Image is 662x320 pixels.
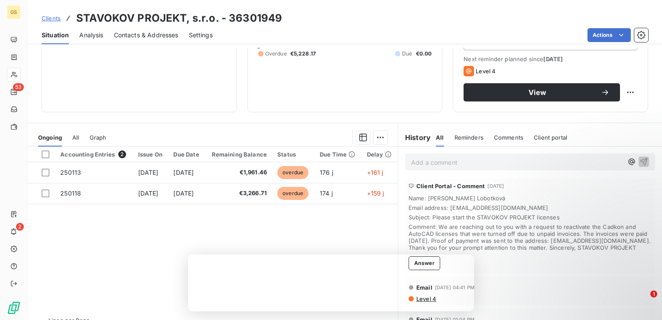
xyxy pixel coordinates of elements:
span: Next reminder planned since [464,56,637,62]
span: Comment: We are reaching out to you with a request to reactivate the Cadkon and AutoCAD licenses ... [409,223,652,251]
div: Due Date [173,151,200,158]
span: Overdue [265,50,287,58]
span: +161 j [367,169,383,176]
span: [DATE] [138,169,159,176]
span: 250118 [60,189,81,197]
span: View [474,89,601,96]
span: overdue [277,187,308,200]
div: Delay [367,151,393,158]
span: Graph [90,134,107,141]
iframe: Intercom live chat [633,291,653,311]
span: overdue [277,166,308,179]
span: Settings [189,31,213,39]
span: [DATE] [173,189,194,197]
div: Remaining Balance [210,151,267,158]
div: Issue On [138,151,163,158]
span: All [436,134,444,141]
span: [DATE] [138,189,159,197]
span: €5,228.17 [290,50,316,58]
span: Reminders [454,134,484,141]
span: 1 [650,291,657,297]
span: €3,266.71 [210,189,267,198]
div: Status [277,151,309,158]
span: [DATE] [173,169,194,176]
span: 2 [16,223,24,231]
div: Due Time [320,151,356,158]
span: €1,961.46 [210,168,267,177]
span: Due [402,50,412,58]
span: Situation [42,31,69,39]
iframe: Enquête de LeanPay [188,255,474,311]
button: Actions [587,28,631,42]
span: Analysis [79,31,103,39]
button: View [464,83,620,101]
span: +159 j [367,189,384,197]
span: Contacts & Addresses [114,31,178,39]
span: Comments [494,134,523,141]
span: Email address: [EMAIL_ADDRESS][DOMAIN_NAME] [409,204,652,211]
span: Client portal [534,134,567,141]
span: 2 [118,150,126,158]
span: Subject: Please start the STAVOKOV PROJEKT licenses [409,214,652,221]
span: 250113 [60,169,81,176]
img: Logo LeanPay [7,301,21,315]
div: Accounting Entries [60,150,127,158]
span: Client Portal - Comment [416,183,485,189]
span: €0.00 [416,50,432,58]
span: [DATE] [487,183,504,189]
h3: STAVOKOV PROJEKT, s.r.o. - 36301949 [76,10,282,26]
span: 176 j [320,169,333,176]
span: Clients [42,15,61,22]
span: [DATE] [543,56,563,62]
span: All [72,134,79,141]
span: 53 [13,83,24,91]
iframe: Intercom notifications message [489,236,662,297]
span: Level 4 [476,68,496,75]
span: Name: [PERSON_NAME] Lobotková [409,195,652,202]
h6: History [398,132,431,143]
span: 174 j [320,189,333,197]
a: Clients [42,14,61,23]
div: GS [7,5,21,19]
span: Ongoing [38,134,62,141]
